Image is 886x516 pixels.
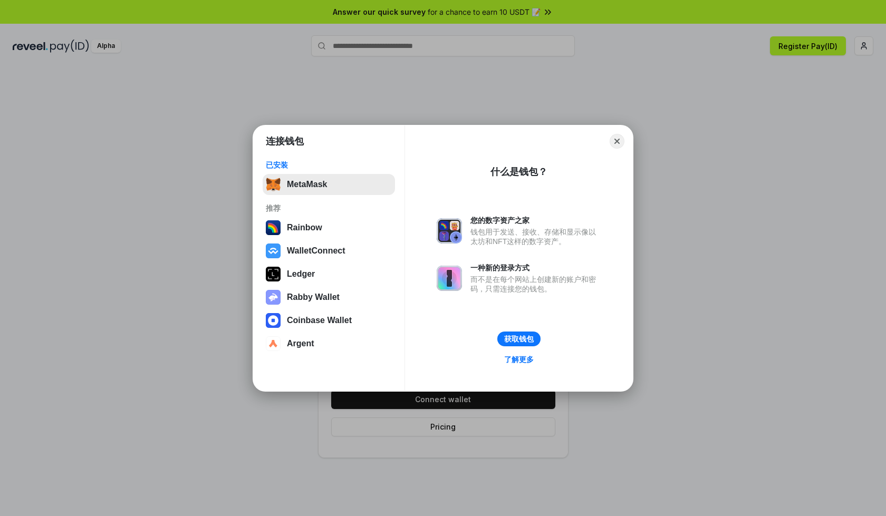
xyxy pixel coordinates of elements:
[263,333,395,354] button: Argent
[266,177,281,192] img: svg+xml,%3Csvg%20fill%3D%22none%22%20height%3D%2233%22%20viewBox%3D%220%200%2035%2033%22%20width%...
[437,266,462,291] img: svg+xml,%3Csvg%20xmlns%3D%22http%3A%2F%2Fwww.w3.org%2F2000%2Fsvg%22%20fill%3D%22none%22%20viewBox...
[504,355,534,364] div: 了解更多
[497,332,541,346] button: 获取钱包
[266,267,281,281] img: svg+xml,%3Csvg%20xmlns%3D%22http%3A%2F%2Fwww.w3.org%2F2000%2Fsvg%22%20width%3D%2228%22%20height%3...
[610,134,624,149] button: Close
[266,336,281,351] img: svg+xml,%3Csvg%20width%3D%2228%22%20height%3D%2228%22%20viewBox%3D%220%200%2028%2028%22%20fill%3D...
[266,220,281,235] img: svg+xml,%3Csvg%20width%3D%22120%22%20height%3D%22120%22%20viewBox%3D%220%200%20120%20120%22%20fil...
[287,339,314,348] div: Argent
[263,217,395,238] button: Rainbow
[266,135,304,148] h1: 连接钱包
[437,218,462,244] img: svg+xml,%3Csvg%20xmlns%3D%22http%3A%2F%2Fwww.w3.org%2F2000%2Fsvg%22%20fill%3D%22none%22%20viewBox...
[287,246,345,256] div: WalletConnect
[470,227,601,246] div: 钱包用于发送、接收、存储和显示像以太坊和NFT这样的数字资产。
[287,316,352,325] div: Coinbase Wallet
[470,216,601,225] div: 您的数字资产之家
[490,165,547,178] div: 什么是钱包？
[287,223,322,232] div: Rainbow
[470,263,601,272] div: 一种新的登录方式
[263,287,395,308] button: Rabby Wallet
[266,244,281,258] img: svg+xml,%3Csvg%20width%3D%2228%22%20height%3D%2228%22%20viewBox%3D%220%200%2028%2028%22%20fill%3D...
[263,264,395,285] button: Ledger
[266,203,392,213] div: 推荐
[504,334,534,344] div: 获取钱包
[263,174,395,195] button: MetaMask
[266,313,281,328] img: svg+xml,%3Csvg%20width%3D%2228%22%20height%3D%2228%22%20viewBox%3D%220%200%2028%2028%22%20fill%3D...
[266,160,392,170] div: 已安装
[266,290,281,305] img: svg+xml,%3Csvg%20xmlns%3D%22http%3A%2F%2Fwww.w3.org%2F2000%2Fsvg%22%20fill%3D%22none%22%20viewBox...
[470,275,601,294] div: 而不是在每个网站上创建新的账户和密码，只需连接您的钱包。
[287,180,327,189] div: MetaMask
[263,310,395,331] button: Coinbase Wallet
[287,269,315,279] div: Ledger
[263,240,395,261] button: WalletConnect
[287,293,340,302] div: Rabby Wallet
[498,353,540,366] a: 了解更多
